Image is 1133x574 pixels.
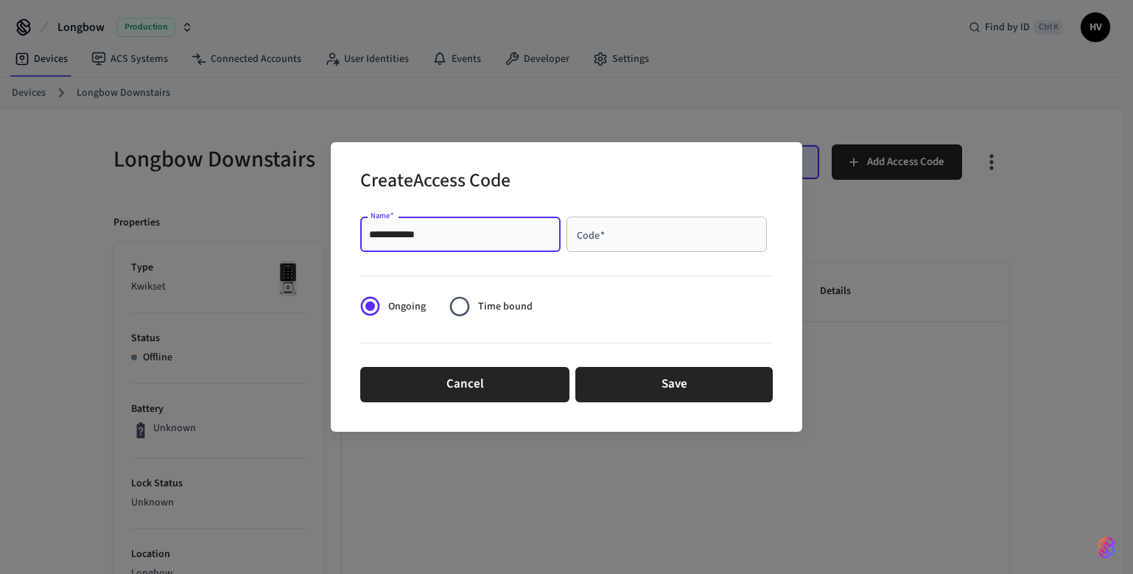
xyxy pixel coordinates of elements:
button: Cancel [360,367,569,402]
h2: Create Access Code [360,160,511,205]
img: SeamLogoGradient.69752ec5.svg [1098,536,1115,559]
button: Save [575,367,773,402]
label: Name [371,210,394,221]
span: Ongoing [388,299,426,315]
span: Time bound [478,299,533,315]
